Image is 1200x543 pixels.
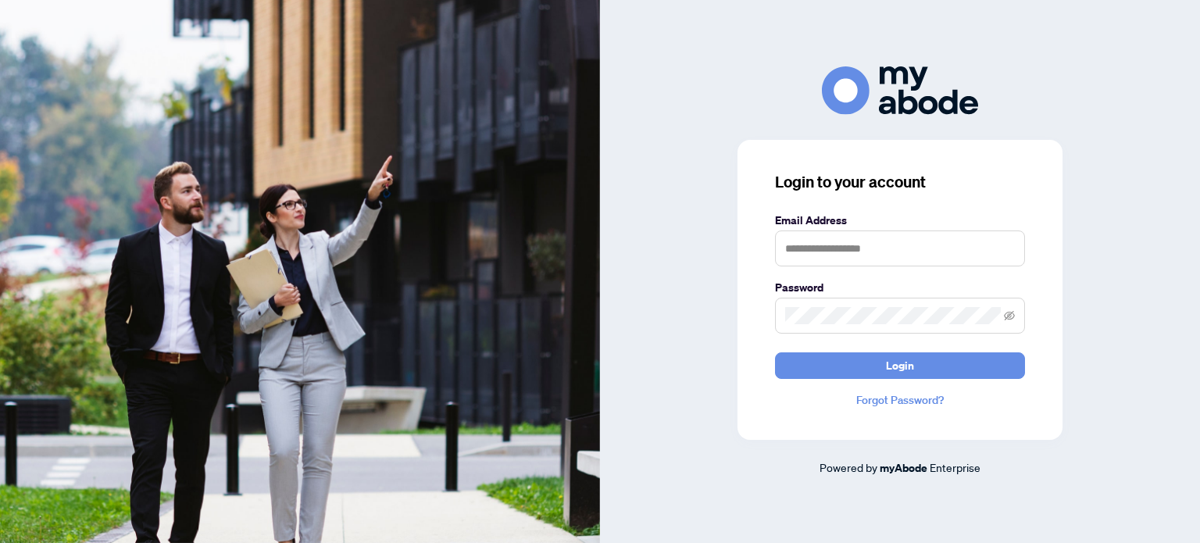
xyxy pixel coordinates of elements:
[822,66,978,114] img: ma-logo
[775,352,1025,379] button: Login
[775,391,1025,409] a: Forgot Password?
[775,279,1025,296] label: Password
[930,460,980,474] span: Enterprise
[886,353,914,378] span: Login
[820,460,877,474] span: Powered by
[880,459,927,477] a: myAbode
[775,171,1025,193] h3: Login to your account
[1004,310,1015,321] span: eye-invisible
[775,212,1025,229] label: Email Address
